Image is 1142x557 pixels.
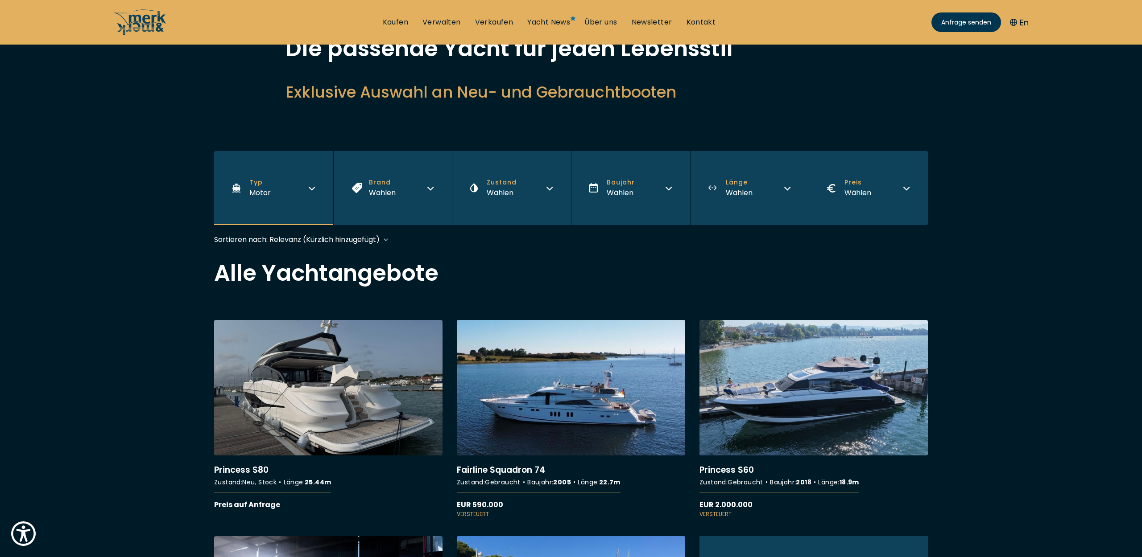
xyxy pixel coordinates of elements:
h1: Die passende Yacht für jeden Lebensstil [285,37,856,60]
button: ZustandWählen [452,151,571,225]
button: PreisWählen [809,151,928,225]
div: Sortieren nach: Relevanz (Kürzlich hinzugefügt) [214,234,380,245]
button: BrandWählen [333,151,452,225]
span: Zustand [487,178,517,187]
button: En [1010,16,1029,29]
a: Anfrage senden [931,12,1001,32]
div: Wählen [369,187,396,198]
button: LängeWählen [690,151,809,225]
a: More details aboutPrincess S60 [699,320,928,518]
a: Kontakt [687,17,716,27]
a: More details aboutFairline Squadron 74 [457,320,685,518]
div: Wählen [487,187,517,198]
button: Show Accessibility Preferences [9,519,38,548]
a: Yacht News [527,17,570,27]
span: Motor [249,188,271,198]
button: BaujahrWählen [571,151,690,225]
span: Baujahr [607,178,635,187]
button: TypMotor [214,151,333,225]
span: Typ [249,178,271,187]
a: Verkaufen [475,17,513,27]
div: Wählen [844,187,871,198]
a: Kaufen [383,17,408,27]
div: Wählen [726,187,753,198]
span: Länge [726,178,753,187]
a: Newsletter [632,17,672,27]
a: Über uns [584,17,617,27]
span: Preis [844,178,871,187]
div: Wählen [607,187,635,198]
h2: Alle Yachtangebote [214,262,928,284]
a: More details aboutPrincess S80 [214,320,443,510]
span: Anfrage senden [941,18,991,27]
span: Brand [369,178,396,187]
h2: Exklusive Auswahl an Neu- und Gebrauchtbooten [285,81,856,103]
a: Verwalten [422,17,461,27]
